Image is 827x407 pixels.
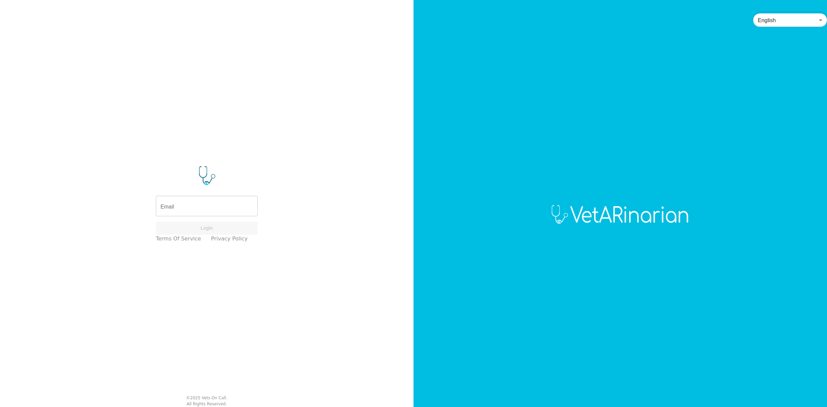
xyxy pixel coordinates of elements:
div: English [753,11,827,30]
img: Logo [156,166,258,186]
a: Terms of Service [156,235,201,243]
div: All Rights Reserved. [186,401,227,407]
img: Logo [547,205,693,225]
div: © 2025 Vets On Call. [186,395,227,401]
a: Privacy Policy [211,235,248,243]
